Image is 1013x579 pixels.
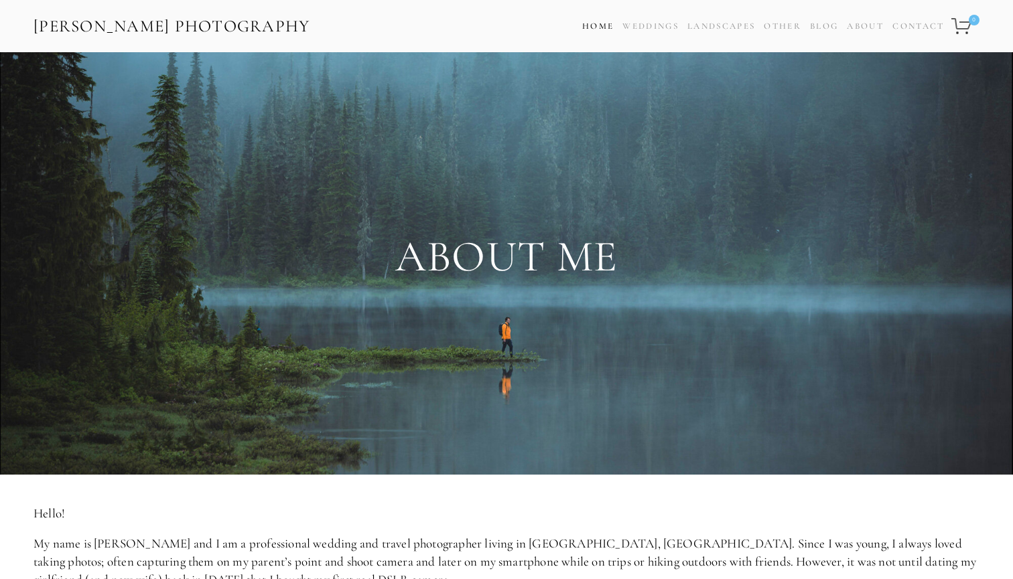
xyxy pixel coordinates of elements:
a: Landscapes [687,21,755,31]
a: Other [764,21,801,31]
a: Blog [810,17,838,36]
a: Home [582,17,614,36]
a: About [847,17,884,36]
a: 0 items in cart [949,10,981,42]
a: Weddings [622,21,679,31]
span: 0 [969,15,980,25]
a: [PERSON_NAME] Photography [32,11,312,42]
p: Hello! [33,505,980,523]
a: Contact [892,17,944,36]
h1: About Me [33,233,980,281]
